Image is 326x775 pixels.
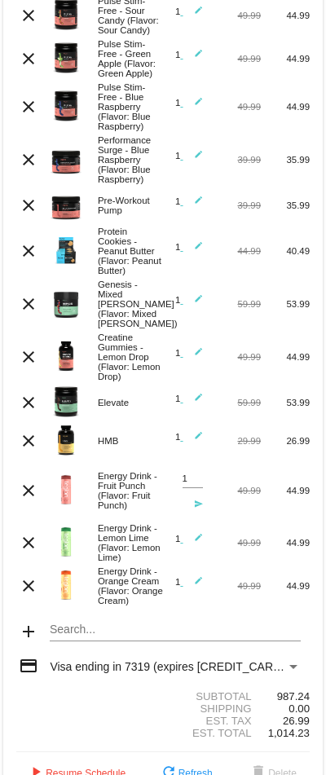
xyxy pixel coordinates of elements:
mat-icon: clear [19,431,38,451]
img: Image-1-Orange-Creamsicle-1000x1000-1.png [50,569,82,601]
div: Energy Drink - Lemon Lime (Flavor: Lemon Lime) [90,523,163,562]
img: Image-1-Carousel-Pre-Workout-Pump-1000x1000-Transp.png [50,188,82,221]
img: Protein-Cookie-box-PB-1000x1000-1-Roman-Berezecky.png [50,234,82,266]
mat-icon: clear [19,393,38,412]
div: 44.99 [261,538,310,548]
div: Shipping [163,702,261,715]
mat-icon: clear [19,49,38,68]
div: 44.99 [261,102,310,112]
img: Image-1-Energy-Drink-Fruit-Punch-1000x1000-v2-Transp.png [50,473,82,506]
img: PulseSF-20S-Green-Apple-Transp.png [50,42,82,74]
div: 987.24 [261,690,310,702]
mat-icon: clear [19,6,38,25]
mat-select: Payment Method [50,660,300,673]
mat-icon: clear [19,347,38,367]
div: 44.99 [261,11,310,20]
div: Est. Tax [163,715,261,727]
span: 1,014.23 [268,727,310,739]
div: 29.99 [212,436,261,446]
mat-icon: clear [19,196,38,215]
div: Performance Surge - Blue Raspberry (Flavor: Blue Raspberry) [90,135,163,184]
span: 1 [175,295,203,305]
div: 53.99 [261,398,310,407]
mat-icon: edit [183,97,203,117]
span: 1 [175,196,203,206]
img: Image-1-Energy-Drink-Lemon-Lime-1000x1000-v2-Transp.png [50,526,82,558]
mat-icon: credit_card [19,656,38,676]
span: 1 [175,151,203,161]
div: Energy Drink - Orange Cream (Flavor: Orange Cream) [90,566,163,605]
img: PulseSF-20S-Blue-Raspb-Transp.png [50,90,82,122]
mat-icon: edit [183,150,203,170]
span: 1 [175,98,203,108]
span: Visa ending in 7319 (expires [CREDIT_CARD_DATA]) [50,660,323,673]
span: 1 [175,348,203,358]
mat-icon: clear [19,294,38,314]
div: Energy Drink - Fruit Punch (Flavor: Fruit Punch) [90,471,163,510]
div: 49.99 [212,486,261,495]
span: 1 [175,7,203,16]
mat-icon: edit [183,347,203,367]
div: 39.99 [212,155,261,165]
div: 49.99 [212,538,261,548]
div: 59.99 [212,398,261,407]
div: 40.49 [261,246,310,256]
mat-icon: edit [183,196,203,215]
mat-icon: clear [19,97,38,117]
mat-icon: add [19,622,38,641]
div: 49.99 [212,352,261,362]
span: 26.99 [283,715,310,727]
mat-icon: clear [19,533,38,553]
div: 49.99 [212,581,261,591]
input: Quantity [183,473,203,484]
div: Pulse Stim-Free - Green Apple (Flavor: Green Apple) [90,39,163,78]
div: 44.99 [212,246,261,256]
div: 26.99 [261,436,310,446]
div: Elevate [90,398,163,407]
img: Image-1-Creatine-Gummies-Roman-Berezecky_optimized.png [50,340,82,372]
mat-icon: edit [183,6,203,25]
div: Creatine Gummies - Lemon Drop (Flavor: Lemon Drop) [90,332,163,381]
div: HMB [90,436,163,446]
mat-icon: edit [183,294,203,314]
mat-icon: edit [183,49,203,68]
div: Pre-Workout Pump [90,196,163,215]
mat-icon: edit [183,393,203,412]
img: Image-1-Carousel-Performance-Surge-BR-Transp.png [50,143,82,175]
div: Genesis - Mixed [PERSON_NAME] (Flavor: Mixed [PERSON_NAME]) [90,280,163,328]
mat-icon: edit [183,576,203,596]
span: 1 [175,50,203,59]
mat-icon: clear [19,481,38,500]
div: 44.99 [261,581,310,591]
div: 44.99 [261,352,310,362]
span: 1 [175,432,203,442]
div: 49.99 [212,54,261,64]
img: Image-1-Elevate.png [50,385,82,418]
div: 44.99 [261,486,310,495]
span: 1 [175,577,203,587]
div: 44.99 [261,54,310,64]
div: Pulse Stim-Free - Blue Raspberry (Flavor: Blue Raspberry) [90,82,163,131]
input: Search... [50,623,300,636]
div: 53.99 [261,299,310,309]
div: 49.99 [212,11,261,20]
div: Protein Cookies - Peanut Butter (Flavor: Peanut Butter) [90,227,163,275]
div: Subtotal [163,690,261,702]
img: Image-1-HMB-1000x1000-1.png [50,424,82,456]
img: Image-1-Genesis-MB-2.0-2025-new-bottle-1000x1000-1.png [50,287,82,319]
mat-icon: clear [19,241,38,261]
mat-icon: send [183,500,203,519]
div: 35.99 [261,155,310,165]
mat-icon: edit [183,431,203,451]
div: 49.99 [212,102,261,112]
mat-icon: edit [183,533,203,553]
mat-icon: clear [19,576,38,596]
span: 1 [175,394,203,403]
div: 39.99 [212,200,261,210]
div: 59.99 [212,299,261,309]
div: 35.99 [261,200,310,210]
span: 1 [175,534,203,544]
mat-icon: clear [19,150,38,170]
mat-icon: edit [183,241,203,261]
span: 1 [175,242,203,252]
